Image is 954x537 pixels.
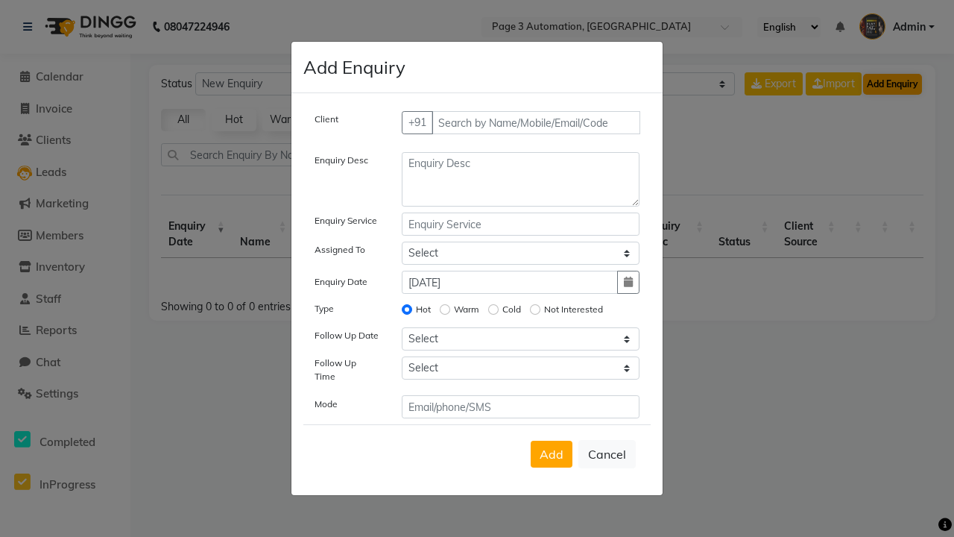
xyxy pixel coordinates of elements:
[416,303,431,316] label: Hot
[544,303,603,316] label: Not Interested
[432,111,641,134] input: Search by Name/Mobile/Email/Code
[578,440,636,468] button: Cancel
[315,243,365,257] label: Assigned To
[315,302,334,315] label: Type
[540,447,563,462] span: Add
[531,441,572,468] button: Add
[402,213,640,236] input: Enquiry Service
[402,395,640,418] input: Email/phone/SMS
[315,329,379,342] label: Follow Up Date
[315,113,338,126] label: Client
[315,357,379,383] label: Follow Up Time
[402,111,433,134] button: +91
[315,398,338,411] label: Mode
[315,154,368,167] label: Enquiry Desc
[454,303,479,316] label: Warm
[502,303,521,316] label: Cold
[303,54,405,81] h4: Add Enquiry
[315,214,377,227] label: Enquiry Service
[315,275,367,289] label: Enquiry Date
